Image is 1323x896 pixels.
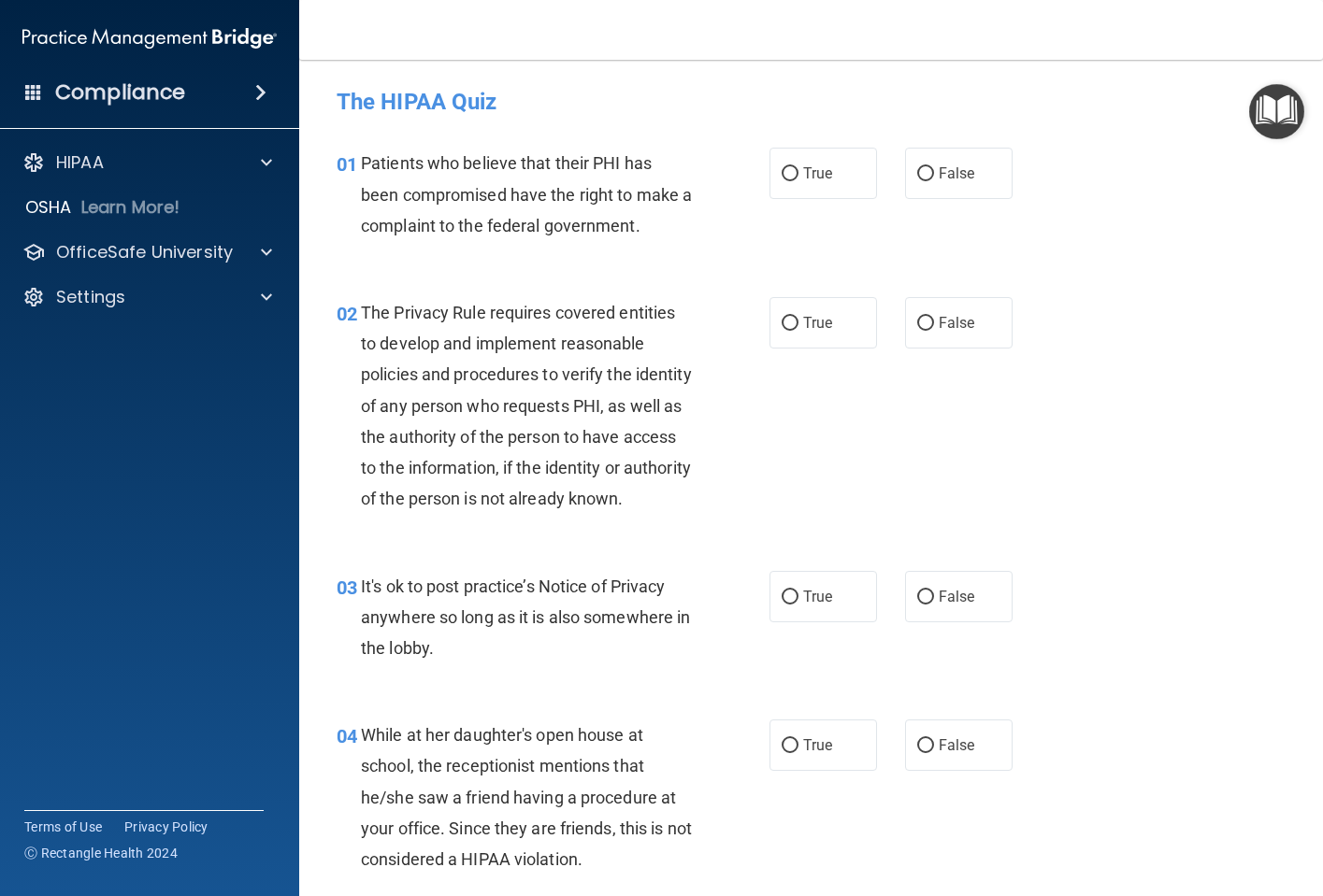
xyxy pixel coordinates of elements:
[1249,84,1304,139] button: Open Resource Center
[337,725,357,747] span: 04
[782,590,798,604] input: True
[361,725,692,869] span: While at her daughter's open house at school, the receptionist mentions that he/she saw a friend ...
[917,590,934,604] input: False
[939,588,975,605] span: False
[337,576,357,599] span: 03
[124,818,209,836] a: Privacy Policy
[22,151,272,174] a: HIPAA
[361,153,692,235] span: Patients who believe that their PHI has been compromised have the right to make a complaint to th...
[939,164,975,182] span: False
[24,844,178,862] span: Ⓒ Rectangle Health 2024
[81,196,180,219] p: Learn More!
[22,241,272,263] a: OfficeSafe University
[803,588,832,605] span: True
[917,739,934,753] input: False
[917,167,934,181] input: False
[24,818,102,836] a: Terms of Use
[803,164,832,182] span: True
[337,303,357,325] span: 02
[999,763,1301,838] iframe: Drift Widget Chat Controller
[25,196,72,219] p: OSHA
[917,317,934,331] input: False
[361,576,690,658] span: It's ok to post practice’s Notice of Privacy anywhere so long as it is also somewhere in the lobby.
[55,79,185,106] h4: Compliance
[803,314,832,332] span: True
[22,286,272,308] a: Settings
[337,153,357,176] span: 01
[56,151,104,174] p: HIPAA
[56,286,125,308] p: Settings
[803,736,832,754] span: True
[56,241,233,263] p: OfficeSafe University
[782,739,798,753] input: True
[939,736,975,754] span: False
[782,317,798,331] input: True
[782,167,798,181] input: True
[337,90,1286,114] h4: The HIPAA Quiz
[361,303,692,508] span: The Privacy Rule requires covered entities to develop and implement reasonable policies and proce...
[22,20,277,57] img: PMB logo
[939,314,975,332] span: False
